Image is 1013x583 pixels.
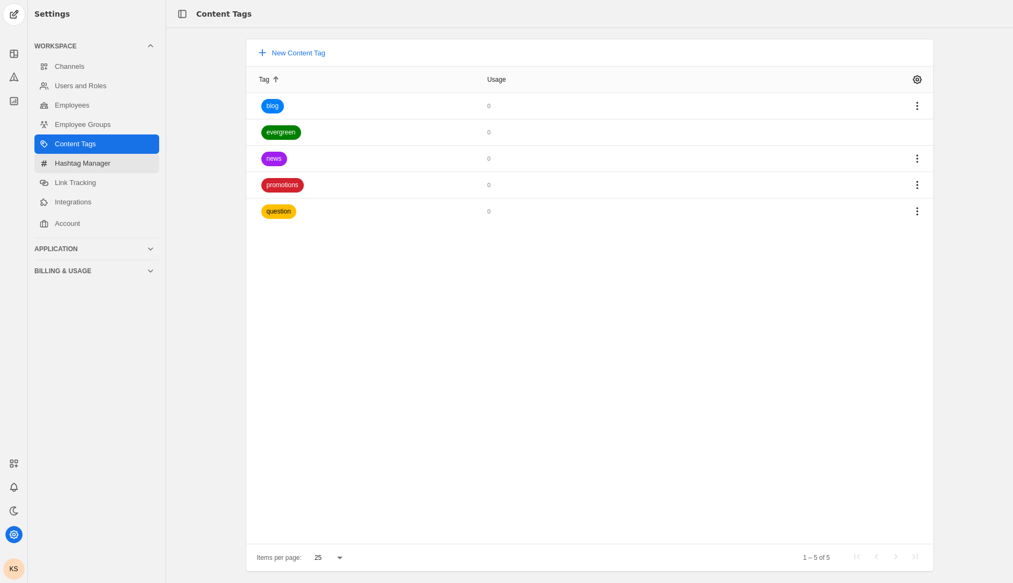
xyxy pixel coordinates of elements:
span: Promotions [267,181,298,189]
button: KS [3,558,25,580]
a: Channels [34,57,159,76]
a: Hashtag Manager [34,154,159,173]
button: New Content Tag [251,43,332,62]
div: 0 [487,128,490,137]
div: 0 [487,102,490,110]
app-icon-button: Tag Menu [908,175,927,195]
app-icon-button: Tag Menu [908,202,927,221]
div: 0 [487,207,490,216]
a: Integrations [34,193,159,212]
app-icon-button: Tag Menu [908,149,927,168]
span: News [267,154,282,163]
div: Billing & Usage [34,267,146,275]
span: Blog [267,102,279,110]
mat-expansion-panel-header: Workspace [34,38,159,55]
a: Users and Roles [34,76,159,96]
div: Application [34,245,146,253]
div: 1 – 5 of 5 [803,552,830,563]
span: Evergreen [267,128,296,137]
a: Content Tags [34,134,159,154]
span: New Content Tag [272,49,326,57]
span: 25 [315,554,322,561]
div: Content Tags [196,9,252,19]
div: Tag [259,75,269,84]
div: Workspace [34,42,146,51]
app-icon-button: Tag Menu [908,96,927,116]
a: Employee Groups [34,115,159,134]
a: Account [34,214,159,233]
a: Link Tracking [34,173,159,193]
div: 0 [487,154,490,163]
div: 0 [487,181,490,189]
mat-expansion-panel-header: Application [34,240,159,258]
div: Usage [487,75,506,84]
a: Employees [34,96,159,115]
span: Question [267,207,291,216]
div: Usage [487,75,516,84]
mat-expansion-panel-header: Billing & Usage [34,262,159,280]
div: Tag [259,75,279,84]
div: Items per page: [257,552,302,563]
div: Workspace [34,55,159,236]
